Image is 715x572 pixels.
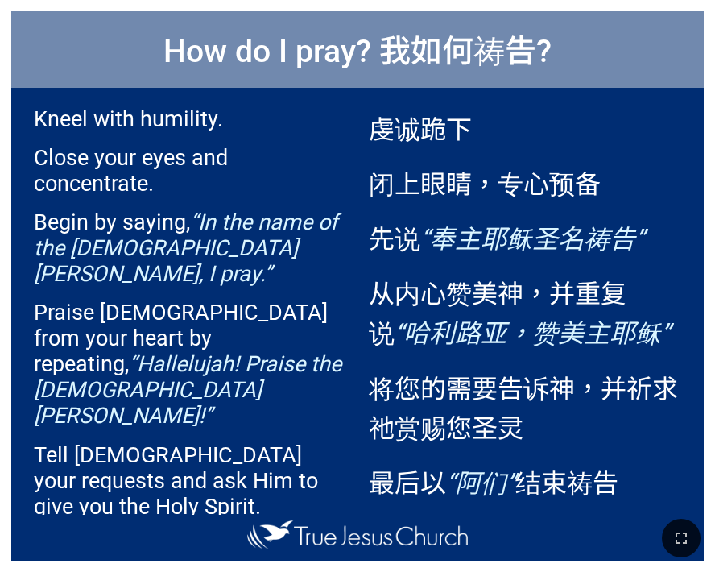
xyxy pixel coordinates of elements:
p: 将您的需要告诉神，并祈求祂赏赐您圣灵 [369,368,680,447]
p: Tell [DEMOGRAPHIC_DATA] your requests and ask Him to give you the Holy Spirit. [34,442,345,520]
em: “In the name of the [DEMOGRAPHIC_DATA][PERSON_NAME], I pray.” [34,209,337,287]
p: Praise [DEMOGRAPHIC_DATA] from your heart by repeating, [34,300,345,429]
p: 先说 [369,218,680,258]
p: 从内心赞美神，并重复说 [369,273,680,352]
p: 最后以 结束祷告 [369,462,680,502]
em: “奉主耶稣圣名祷告” [420,224,644,255]
p: Begin by saying, [34,209,345,287]
h1: How do I pray? 我如何祷告? [11,11,704,88]
p: Kneel with humility. [34,106,345,132]
p: 虔诚跪下 [369,109,680,148]
em: “哈利路亚，赞美主耶稣” [395,318,670,349]
em: “Hallelujah! Praise the [DEMOGRAPHIC_DATA][PERSON_NAME]!” [34,351,341,429]
p: Close your eyes and concentrate. [34,145,345,197]
p: 闭上眼睛，专心预备 [369,164,680,203]
em: “阿们” [446,468,515,499]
